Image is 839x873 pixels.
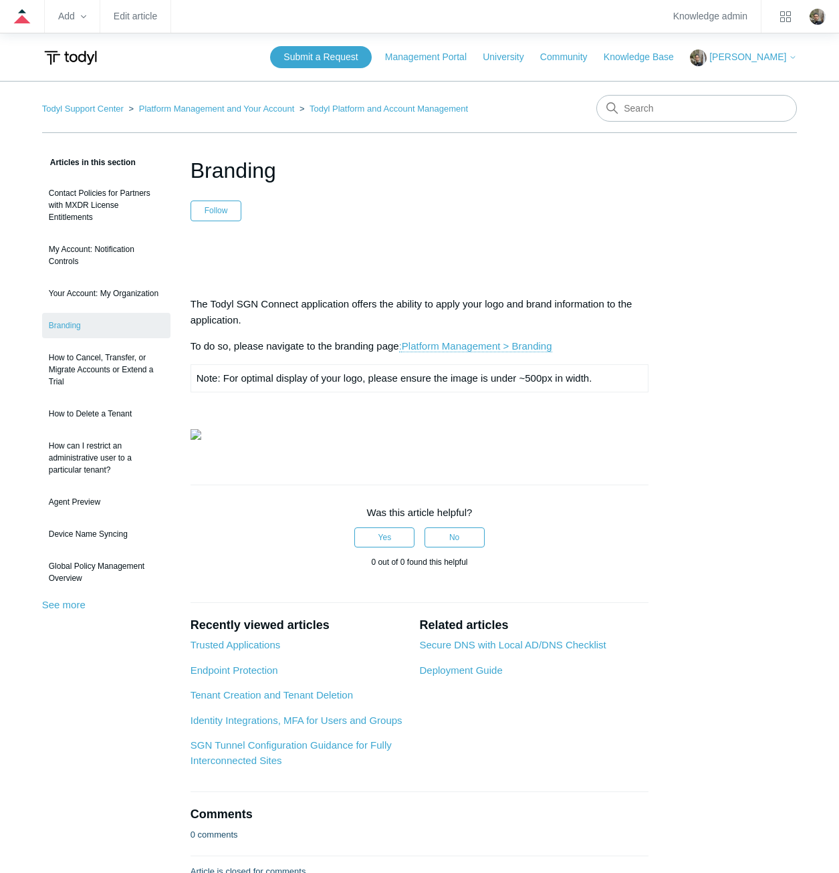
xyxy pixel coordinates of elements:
[419,639,606,650] a: Secure DNS with Local AD/DNS Checklist
[419,664,502,676] a: Deployment Guide
[810,9,826,25] img: user avatar
[191,338,648,354] p: To do so, please navigate to the branding page
[191,296,648,328] p: The Todyl SGN Connect application offers the ability to apply your logo and brand information to ...
[354,527,414,547] button: This article was helpful
[42,104,126,114] li: Todyl Support Center
[42,281,170,306] a: Your Account: My Organization
[191,689,353,701] a: Tenant Creation and Tenant Deletion
[371,557,467,567] span: 0 out of 0 found this helpful
[191,429,201,440] img: 22034325741331
[310,104,468,114] a: Todyl Platform and Account Management
[191,805,648,824] h2: Comments
[483,50,537,64] a: University
[42,401,170,426] a: How to Delete a Tenant
[191,365,648,392] td: Note: For optimal display of your logo, please ensure the image is under ~500px in width.
[810,9,826,25] zd-hc-trigger: Click your profile icon to open the profile menu
[42,433,170,483] a: How can I restrict an administrative user to a particular tenant?
[191,154,648,186] h1: Branding
[402,340,552,352] a: Platform Management > Branding
[139,104,295,114] a: Platform Management and Your Account
[42,45,99,70] img: Todyl Support Center Help Center home page
[42,104,124,114] a: Todyl Support Center
[42,313,170,338] a: Branding
[709,51,786,62] span: [PERSON_NAME]
[270,46,371,68] a: Submit a Request
[596,95,797,122] input: Search
[604,50,687,64] a: Knowledge Base
[42,345,170,394] a: How to Cancel, Transfer, or Migrate Accounts or Extend a Trial
[191,616,406,634] h2: Recently viewed articles
[42,237,170,274] a: My Account: Notification Controls
[399,340,402,352] a: :
[42,158,136,167] span: Articles in this section
[191,739,392,766] a: SGN Tunnel Configuration Guidance for Fully Interconnected Sites
[191,664,278,676] a: Endpoint Protection
[42,489,170,515] a: Agent Preview
[191,828,238,842] p: 0 comments
[690,49,797,66] button: [PERSON_NAME]
[191,715,402,726] a: Identity Integrations, MFA for Users and Groups
[126,104,297,114] li: Platform Management and Your Account
[42,553,170,591] a: Global Policy Management Overview
[42,521,170,547] a: Device Name Syncing
[297,104,468,114] li: Todyl Platform and Account Management
[425,527,485,547] button: This article was not helpful
[58,13,86,20] zd-hc-trigger: Add
[540,50,601,64] a: Community
[385,50,480,64] a: Management Portal
[42,599,86,610] a: See more
[673,13,747,20] a: Knowledge admin
[191,201,242,221] button: Follow Article
[367,507,473,518] span: Was this article helpful?
[419,616,648,634] h2: Related articles
[191,639,281,650] a: Trusted Applications
[114,13,157,20] a: Edit article
[42,180,170,230] a: Contact Policies for Partners with MXDR License Entitlements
